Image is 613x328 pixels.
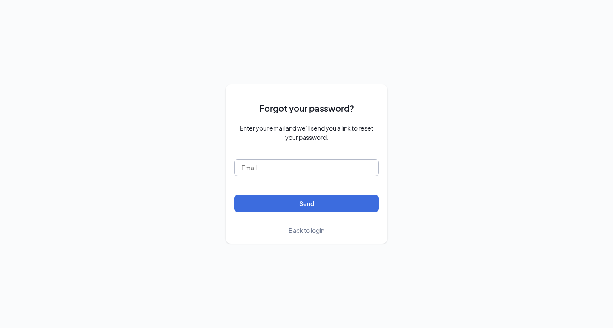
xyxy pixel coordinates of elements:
input: Email [234,159,379,176]
a: Back to login [289,226,324,235]
span: Back to login [289,226,324,234]
span: Forgot your password? [259,102,354,115]
button: Send [234,195,379,212]
span: Enter your email and we’ll send you a link to reset your password. [234,123,379,142]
